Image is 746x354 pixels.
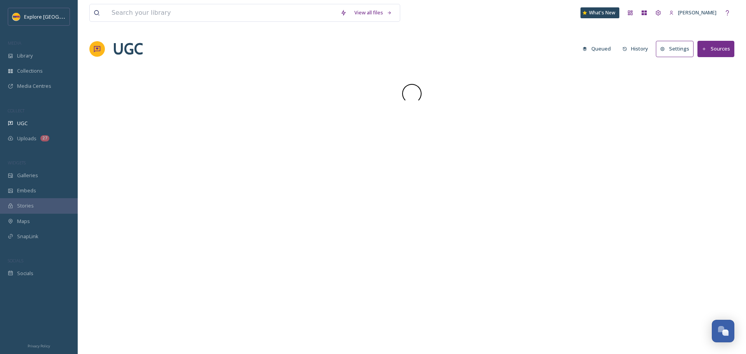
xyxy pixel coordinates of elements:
span: Library [17,52,33,59]
button: Queued [579,41,615,56]
span: COLLECT [8,108,24,113]
span: Maps [17,218,30,225]
span: Embeds [17,187,36,194]
button: History [619,41,652,56]
a: Queued [579,41,619,56]
span: UGC [17,120,28,127]
span: Collections [17,67,43,75]
button: Sources [697,41,734,57]
a: What's New [580,7,619,18]
span: WIDGETS [8,160,26,166]
a: Settings [656,41,697,57]
span: MEDIA [8,40,21,46]
button: Open Chat [712,320,734,342]
span: Stories [17,202,34,209]
span: Privacy Policy [28,344,50,349]
button: Settings [656,41,694,57]
input: Search your library [108,4,336,21]
img: Butte%20County%20logo.png [12,13,20,21]
span: SnapLink [17,233,38,240]
a: UGC [113,37,143,61]
span: Media Centres [17,82,51,90]
a: View all files [350,5,396,20]
div: 27 [40,135,49,141]
a: [PERSON_NAME] [665,5,720,20]
span: Socials [17,270,33,277]
span: SOCIALS [8,258,23,263]
a: History [619,41,656,56]
span: Uploads [17,135,37,142]
a: Privacy Policy [28,341,50,350]
span: Explore [GEOGRAPHIC_DATA] [24,13,92,20]
span: Galleries [17,172,38,179]
span: [PERSON_NAME] [678,9,716,16]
